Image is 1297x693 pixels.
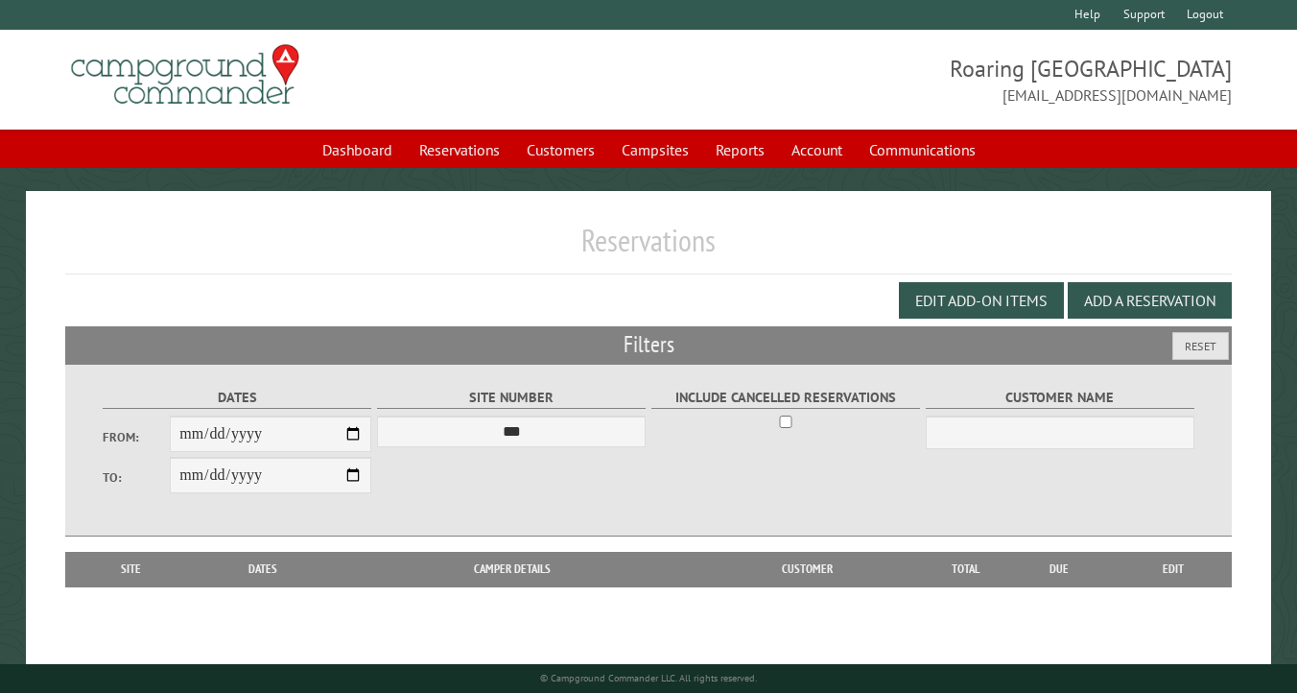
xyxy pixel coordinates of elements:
[515,131,606,168] a: Customers
[648,53,1232,107] span: Roaring [GEOGRAPHIC_DATA] [EMAIL_ADDRESS][DOMAIN_NAME]
[103,468,170,487] label: To:
[899,282,1064,319] button: Edit Add-on Items
[858,131,987,168] a: Communications
[188,552,338,586] th: Dates
[408,131,511,168] a: Reservations
[65,222,1233,275] h1: Reservations
[1114,552,1232,586] th: Edit
[687,552,928,586] th: Customer
[103,428,170,446] label: From:
[540,672,757,684] small: © Campground Commander LLC. All rights reserved.
[780,131,854,168] a: Account
[926,387,1194,409] label: Customer Name
[103,387,371,409] label: Dates
[1068,282,1232,319] button: Add a Reservation
[928,552,1004,586] th: Total
[610,131,700,168] a: Campsites
[338,552,686,586] th: Camper Details
[65,326,1233,363] h2: Filters
[377,387,646,409] label: Site Number
[651,387,920,409] label: Include Cancelled Reservations
[75,552,189,586] th: Site
[704,131,776,168] a: Reports
[311,131,404,168] a: Dashboard
[1172,332,1229,360] button: Reset
[65,37,305,112] img: Campground Commander
[1004,552,1115,586] th: Due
